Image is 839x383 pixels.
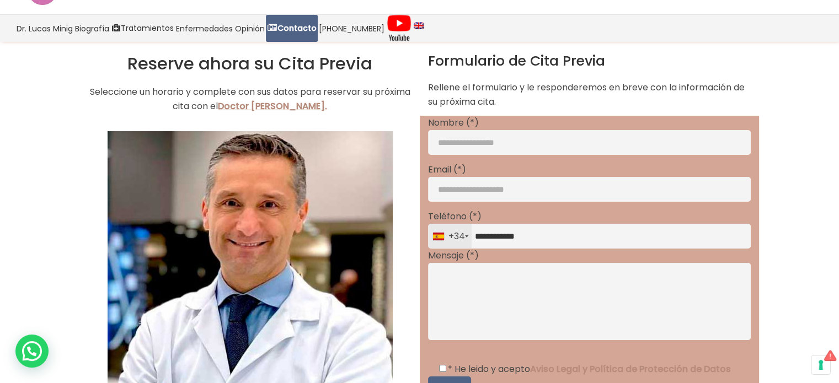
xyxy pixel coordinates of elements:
[428,209,751,224] p: Teléfono (*)
[277,23,317,34] strong: Contacto
[75,22,109,35] span: Biografía
[89,53,412,74] h1: Reserve ahora su Cita Previa
[530,363,731,375] a: Aviso Legal y Política de Protección de Datos
[433,224,472,248] div: +34
[439,365,446,372] input: * He leido y aceptoAviso Legal y Política de Protección de Datos
[413,15,425,42] a: language english
[428,163,751,177] p: Email (*)
[176,22,233,35] span: Enfermedades
[234,15,266,42] a: Opinión
[428,80,751,109] p: Rellene el formulario y le responderemos en breve con la información de su próxima cita.
[318,15,386,42] a: [PHONE_NUMBER]
[428,363,731,375] label: * He leido y acepto
[386,15,413,42] a: Videos Youtube Ginecología
[74,15,110,42] a: Biografía
[89,85,412,114] p: Seleccione un horario y complete con sus datos para reservar su próxima cita con el
[17,22,73,35] span: Dr. Lucas Minig
[319,22,384,35] span: [PHONE_NUMBER]
[428,53,751,69] h2: Formulario de Cita Previa
[428,249,751,263] p: Mensaje (*)
[429,224,472,248] div: Spain (España): +34
[414,22,424,29] img: language english
[428,116,751,130] p: Nombre (*)
[15,15,74,42] a: Dr. Lucas Minig
[266,15,318,42] a: Contacto
[175,15,234,42] a: Enfermedades
[387,14,412,42] img: Videos Youtube Ginecología
[235,22,265,35] span: Opinión
[110,15,175,42] a: Tratamientos
[218,100,327,112] a: Doctor [PERSON_NAME].
[121,22,174,35] span: Tratamientos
